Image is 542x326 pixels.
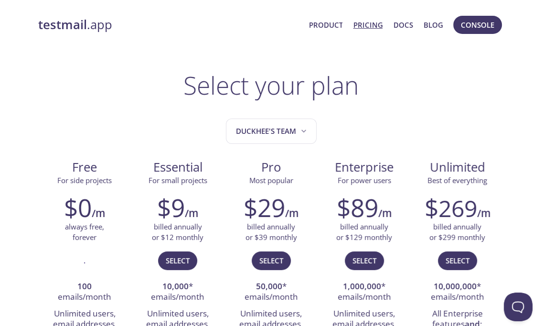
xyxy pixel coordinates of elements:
strong: 50,000 [256,281,282,292]
a: Docs [393,19,413,31]
p: billed annually or $39 monthly [245,222,297,242]
span: Console [461,19,494,31]
li: * emails/month [232,279,310,306]
h2: $9 [157,193,185,222]
h6: /m [92,205,105,221]
li: * emails/month [325,279,404,306]
span: Best of everything [427,175,487,185]
button: Select [345,251,384,270]
strong: 10,000,000 [434,281,477,292]
h2: $ [425,193,477,222]
strong: 1,000,000 [343,281,381,292]
h2: $89 [337,193,378,222]
a: Product [308,19,342,31]
span: Select [446,254,469,267]
li: * emails/month [418,279,497,306]
p: always free, forever [65,222,104,242]
span: DuckHee's team [236,125,308,138]
span: For small projects [149,175,207,185]
h6: /m [185,205,198,221]
span: Select [166,254,190,267]
span: Select [259,254,283,267]
span: Enterprise [325,159,403,175]
iframe: Help Scout Beacon - Open [504,293,532,321]
h1: Select your plan [183,71,359,99]
span: 269 [438,193,477,224]
h2: $29 [244,193,285,222]
p: billed annually or $299 monthly [429,222,485,242]
a: testmail.app [38,17,301,33]
button: Console [453,16,502,34]
button: DuckHee's team [226,119,317,144]
strong: 10,000 [162,281,189,292]
h6: /m [378,205,392,221]
span: Pro [232,159,310,175]
h6: /m [477,205,490,221]
span: For power users [338,175,391,185]
h2: $0 [64,193,92,222]
li: emails/month [45,279,124,306]
p: billed annually or $129 monthly [336,222,392,242]
a: Blog [424,19,443,31]
span: Essential [139,159,217,175]
a: Pricing [353,19,383,31]
span: Free [46,159,124,175]
span: Unlimited [430,159,485,175]
h6: /m [285,205,298,221]
span: Most popular [249,175,293,185]
button: Select [158,251,197,270]
strong: testmail [38,16,87,33]
button: Select [438,251,477,270]
span: Select [352,254,376,267]
li: * emails/month [138,279,217,306]
strong: 100 [77,281,92,292]
p: billed annually or $12 monthly [152,222,203,242]
button: Select [252,251,291,270]
span: For side projects [57,175,112,185]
